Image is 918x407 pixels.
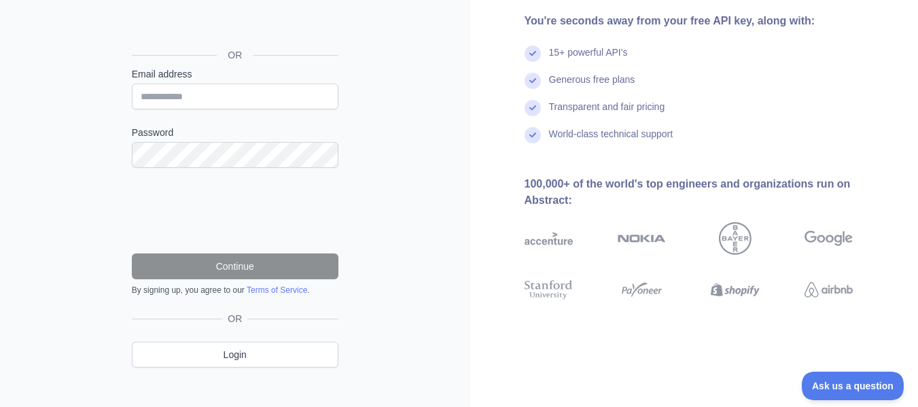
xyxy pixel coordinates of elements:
[525,176,897,209] div: 100,000+ of the world's top engineers and organizations run on Abstract:
[805,278,853,302] img: airbnb
[222,312,247,325] span: OR
[525,278,573,302] img: stanford university
[525,222,573,255] img: accenture
[618,222,666,255] img: nokia
[525,73,541,89] img: check mark
[132,67,338,81] label: Email address
[549,100,665,127] div: Transparent and fair pricing
[802,372,904,400] iframe: Toggle Customer Support
[132,285,338,296] div: By signing up, you agree to our .
[132,342,338,368] a: Login
[525,46,541,62] img: check mark
[247,285,307,295] a: Terms of Service
[711,278,759,302] img: shopify
[549,127,673,154] div: World-class technical support
[217,48,253,62] span: OR
[525,13,897,29] div: You're seconds away from your free API key, along with:
[549,73,635,100] div: Generous free plans
[525,100,541,116] img: check mark
[525,127,541,143] img: check mark
[719,222,752,255] img: bayer
[125,10,342,39] iframe: Sign in with Google Button
[132,126,338,139] label: Password
[549,46,628,73] div: 15+ powerful API's
[132,184,338,237] iframe: reCAPTCHA
[618,278,666,302] img: payoneer
[132,253,338,279] button: Continue
[805,222,853,255] img: google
